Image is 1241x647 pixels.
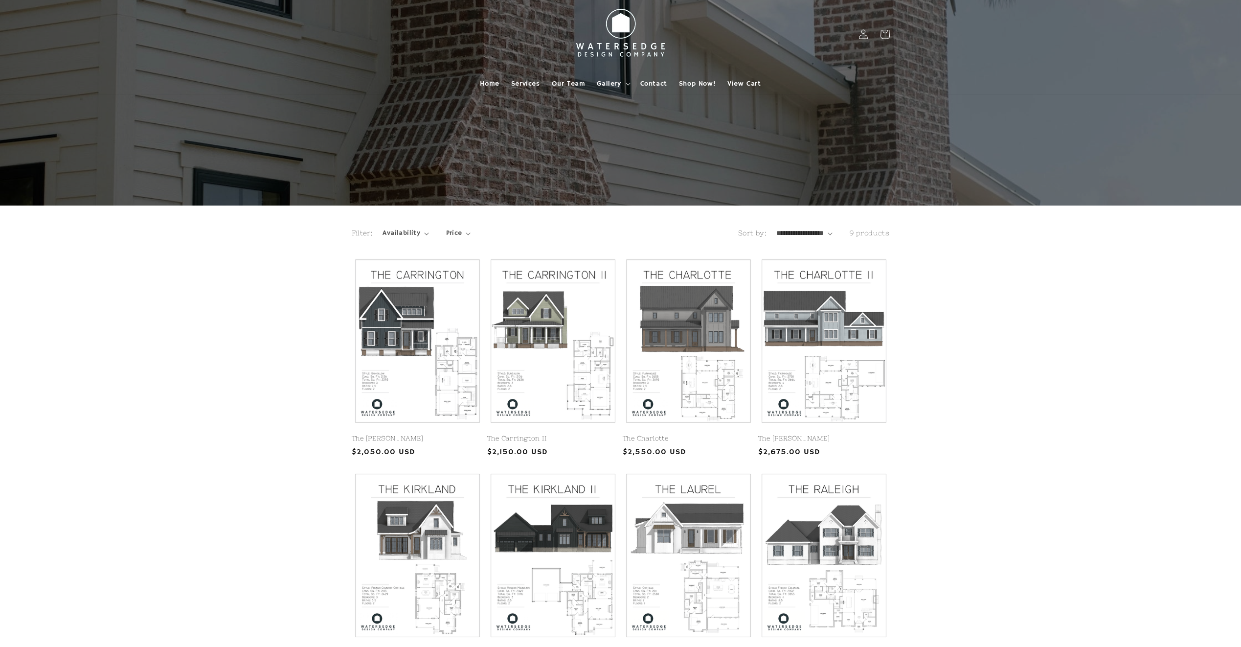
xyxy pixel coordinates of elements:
[487,435,619,443] a: The Carrington II
[738,229,767,237] label: Sort by:
[567,4,675,65] img: Watersedge Design Co
[640,79,667,88] span: Contact
[727,79,761,88] span: View Cart
[722,73,767,94] a: View Cart
[591,73,634,94] summary: Gallery
[505,73,546,94] a: Services
[352,435,483,443] a: The [PERSON_NAME]
[679,79,716,88] span: Shop Now!
[352,228,373,238] h2: Filter:
[383,228,429,238] summary: Availability (0 selected)
[673,73,722,94] a: Shop Now!
[480,79,499,88] span: Home
[511,79,540,88] span: Services
[446,228,462,238] span: Price
[446,228,471,238] summary: Price
[552,79,586,88] span: Our Team
[546,73,591,94] a: Our Team
[634,73,673,94] a: Contact
[850,229,890,237] span: 9 products
[474,73,505,94] a: Home
[623,435,754,443] a: The Charlotte
[758,435,890,443] a: The [PERSON_NAME]
[383,228,420,238] span: Availability
[597,79,621,88] span: Gallery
